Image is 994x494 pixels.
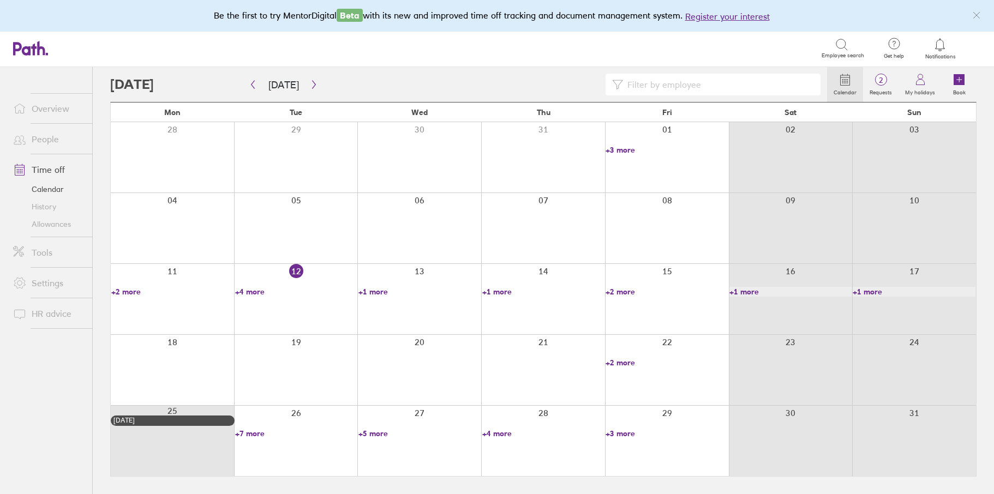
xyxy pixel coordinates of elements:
[4,159,92,180] a: Time off
[853,287,975,297] a: +1 more
[923,37,958,60] a: Notifications
[4,215,92,233] a: Allowances
[863,67,899,102] a: 2Requests
[482,287,605,297] a: +1 more
[164,108,181,117] span: Mon
[662,108,672,117] span: Fri
[942,67,977,102] a: Book
[827,67,863,102] a: Calendar
[482,429,605,438] a: +4 more
[4,180,92,198] a: Calendar
[606,145,728,155] a: +3 more
[785,108,797,117] span: Sat
[685,10,770,23] button: Register your interest
[863,76,899,85] span: 2
[537,108,550,117] span: Thu
[4,272,92,294] a: Settings
[4,198,92,215] a: History
[4,303,92,324] a: HR advice
[4,128,92,150] a: People
[827,86,863,96] label: Calendar
[863,86,899,96] label: Requests
[358,429,481,438] a: +5 more
[358,287,481,297] a: +1 more
[822,52,864,59] span: Employee search
[606,287,728,297] a: +2 more
[947,86,972,96] label: Book
[4,98,92,119] a: Overview
[113,417,232,424] div: [DATE]
[337,9,363,22] span: Beta
[214,9,781,23] div: Be the first to try MentorDigital with its new and improved time off tracking and document manage...
[4,242,92,263] a: Tools
[122,43,150,53] div: Search
[111,287,234,297] a: +2 more
[899,67,942,102] a: My holidays
[235,429,358,438] a: +7 more
[876,53,912,59] span: Get help
[411,108,428,117] span: Wed
[899,86,942,96] label: My holidays
[235,287,358,297] a: +4 more
[907,108,921,117] span: Sun
[606,358,728,368] a: +2 more
[290,108,302,117] span: Tue
[729,287,852,297] a: +1 more
[623,74,814,95] input: Filter by employee
[923,53,958,60] span: Notifications
[260,76,308,94] button: [DATE]
[606,429,728,438] a: +3 more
